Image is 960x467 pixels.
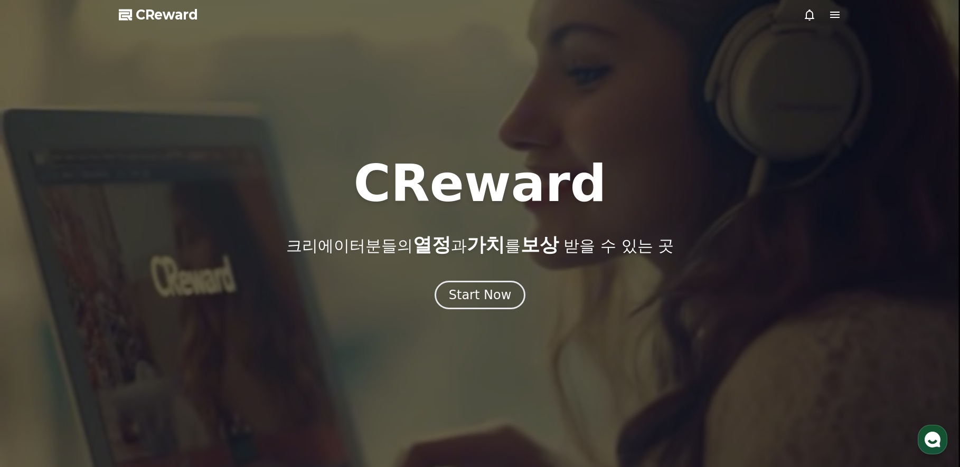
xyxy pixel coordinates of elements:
[3,335,70,361] a: 홈
[286,234,674,255] p: 크리에이터분들의 과 를 받을 수 있는 곳
[33,350,40,359] span: 홈
[119,6,198,23] a: CReward
[435,291,526,301] a: Start Now
[136,6,198,23] span: CReward
[435,281,526,309] button: Start Now
[467,234,505,255] span: 가치
[449,287,512,303] div: Start Now
[97,351,109,359] span: 대화
[521,234,559,255] span: 보상
[70,335,136,361] a: 대화
[136,335,203,361] a: 설정
[163,350,176,359] span: 설정
[413,234,451,255] span: 열정
[353,158,606,209] h1: CReward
